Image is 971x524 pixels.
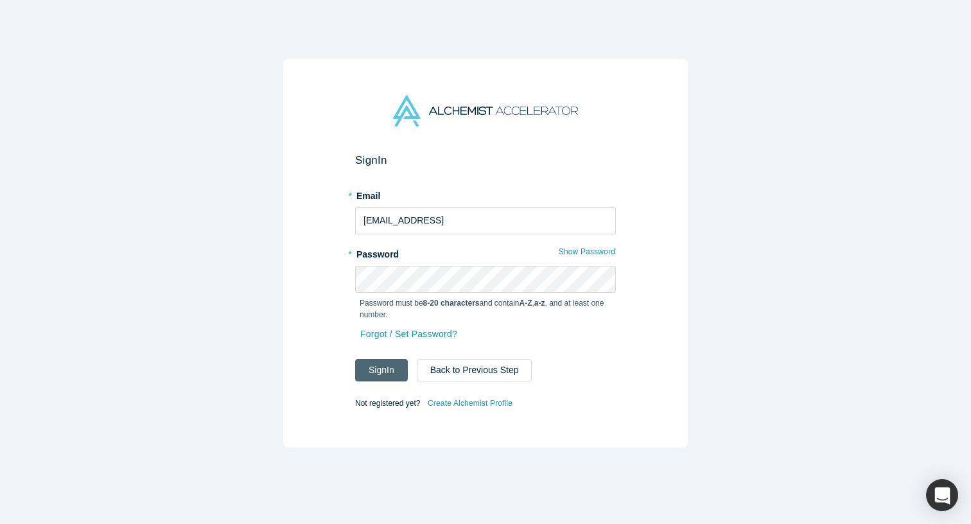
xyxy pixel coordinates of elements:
label: Password [355,243,616,261]
strong: A-Z [520,299,532,308]
a: Forgot / Set Password? [360,323,458,345]
strong: a-z [534,299,545,308]
a: Create Alchemist Profile [427,395,513,412]
button: SignIn [355,359,408,381]
button: Back to Previous Step [417,359,532,381]
label: Email [355,185,616,203]
button: Show Password [558,243,616,260]
h2: Sign In [355,153,616,167]
span: Not registered yet? [355,398,420,407]
img: Alchemist Accelerator Logo [393,95,578,127]
strong: 8-20 characters [423,299,480,308]
p: Password must be and contain , , and at least one number. [360,297,611,320]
